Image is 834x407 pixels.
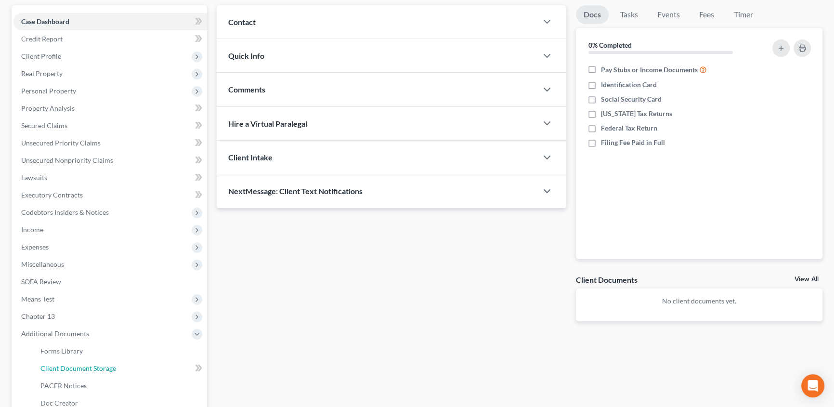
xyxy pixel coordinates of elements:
a: Unsecured Nonpriority Claims [13,152,207,169]
a: Client Document Storage [33,360,207,377]
a: Case Dashboard [13,13,207,30]
a: Docs [576,5,609,24]
a: Lawsuits [13,169,207,186]
span: Income [21,225,43,234]
a: Timer [726,5,761,24]
span: Chapter 13 [21,312,55,320]
a: Secured Claims [13,117,207,134]
strong: 0% Completed [588,41,632,49]
span: Additional Documents [21,329,89,338]
a: SOFA Review [13,273,207,290]
a: Tasks [612,5,646,24]
span: Personal Property [21,87,76,95]
a: Property Analysis [13,100,207,117]
span: Social Security Card [601,94,662,104]
span: Pay Stubs or Income Documents [601,65,698,75]
a: Credit Report [13,30,207,48]
span: Codebtors Insiders & Notices [21,208,109,216]
span: SOFA Review [21,277,61,286]
a: Unsecured Priority Claims [13,134,207,152]
span: Miscellaneous [21,260,64,268]
span: Property Analysis [21,104,75,112]
span: Lawsuits [21,173,47,182]
a: View All [795,276,819,283]
span: Doc Creator [40,399,78,407]
span: Unsecured Nonpriority Claims [21,156,113,164]
a: Executory Contracts [13,186,207,204]
span: Expenses [21,243,49,251]
span: Hire a Virtual Paralegal [228,119,307,128]
span: Contact [228,17,256,26]
span: Forms Library [40,347,83,355]
p: No client documents yet. [584,296,815,306]
a: PACER Notices [33,377,207,394]
span: Client Intake [228,153,273,162]
span: Executory Contracts [21,191,83,199]
span: Client Profile [21,52,61,60]
span: PACER Notices [40,381,87,390]
span: [US_STATE] Tax Returns [601,109,672,118]
span: Client Document Storage [40,364,116,372]
div: Open Intercom Messenger [801,374,824,397]
span: Unsecured Priority Claims [21,139,101,147]
span: Comments [228,85,265,94]
span: Identification Card [601,80,657,90]
a: Fees [691,5,722,24]
a: Events [650,5,688,24]
span: Filing Fee Paid in Full [601,138,665,147]
span: Quick Info [228,51,264,60]
span: Secured Claims [21,121,67,130]
div: Client Documents [576,275,638,285]
span: Case Dashboard [21,17,69,26]
span: NextMessage: Client Text Notifications [228,186,363,196]
span: Means Test [21,295,54,303]
span: Credit Report [21,35,63,43]
span: Federal Tax Return [601,123,657,133]
span: Real Property [21,69,63,78]
a: Forms Library [33,342,207,360]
